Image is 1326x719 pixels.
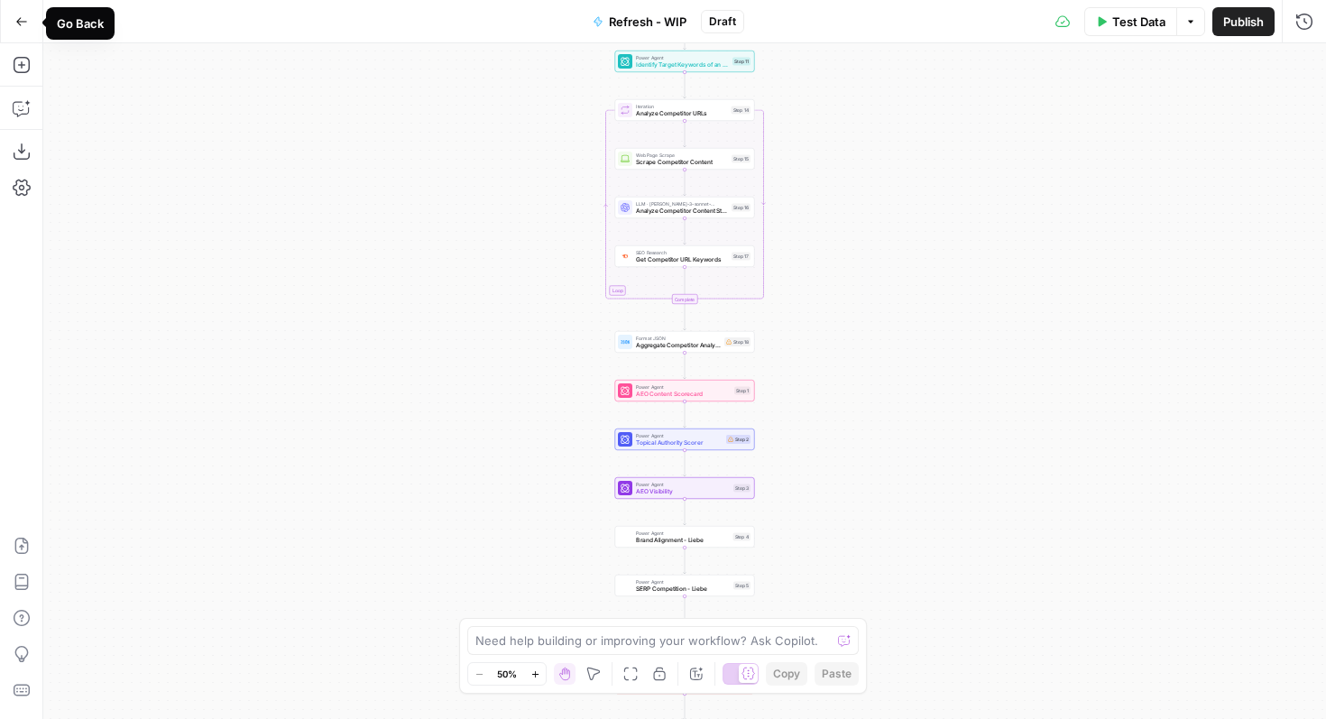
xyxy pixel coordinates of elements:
[636,432,723,439] span: Power Agent
[615,331,755,353] div: Format JSONAggregate Competitor AnalysisStep 18
[732,58,750,66] div: Step 11
[636,481,730,488] span: Power Agent
[733,582,750,590] div: Step 5
[684,548,686,574] g: Edge from step_4 to step_5
[773,666,800,682] span: Copy
[636,207,728,216] span: Analyze Competitor Content Structure
[615,429,755,450] div: Power AgentTopical Authority ScorerStep 2
[636,103,728,110] span: Iteration
[636,158,728,167] span: Scrape Competitor Content
[684,72,686,98] g: Edge from step_11 to step_14
[822,666,852,682] span: Paste
[636,578,730,585] span: Power Agent
[734,387,750,395] div: Step 1
[684,170,686,196] g: Edge from step_15 to step_16
[724,337,750,346] div: Step 18
[709,14,736,30] span: Draft
[733,484,750,493] div: Step 3
[615,575,755,596] div: Power AgentSERP Competition - LiebeStep 5
[636,60,729,69] span: Identify Target Keywords of an Article
[732,106,751,115] div: Step 14
[766,662,807,686] button: Copy
[636,487,730,496] span: AEO Visibility
[636,536,730,545] span: Brand Alignment - Liebe
[726,435,750,444] div: Step 2
[684,450,686,476] g: Edge from step_2 to step_3
[615,99,755,121] div: LoopIterationAnalyze Competitor URLsStep 14
[732,155,750,163] div: Step 15
[621,253,630,261] img: ey5lt04xp3nqzrimtu8q5fsyor3u
[732,204,750,212] div: Step 16
[615,294,755,304] div: Complete
[615,148,755,170] div: Web Page ScrapeScrape Competitor ContentStep 15
[636,383,731,391] span: Power Agent
[1112,13,1165,31] span: Test Data
[684,499,686,525] g: Edge from step_3 to step_4
[636,438,723,447] span: Topical Authority Scorer
[57,14,104,32] div: Go Back
[636,585,730,594] span: SERP Competition - Liebe
[582,7,697,36] button: Refresh - WIP
[636,54,729,61] span: Power Agent
[636,109,728,118] span: Analyze Competitor URLs
[636,390,731,399] span: AEO Content Scorecard
[636,255,728,264] span: Get Competitor URL Keywords
[684,304,686,330] g: Edge from step_14-iteration-end to step_18
[672,294,698,304] div: Complete
[615,477,755,499] div: Power AgentAEO VisibilityStep 3
[733,533,751,541] div: Step 4
[615,51,755,72] div: Power AgentIdentify Target Keywords of an ArticleStep 11
[684,218,686,244] g: Edge from step_16 to step_17
[497,667,517,681] span: 50%
[636,200,728,207] span: LLM · [PERSON_NAME]-3-sonnet-20240229
[615,197,755,218] div: LLM · [PERSON_NAME]-3-sonnet-20240229Analyze Competitor Content StructureStep 16
[636,249,728,256] span: SEO Research
[684,353,686,379] g: Edge from step_18 to step_1
[636,341,721,350] span: Aggregate Competitor Analysis
[636,335,721,342] span: Format JSON
[684,121,686,147] g: Edge from step_14 to step_15
[1084,7,1176,36] button: Test Data
[732,253,750,261] div: Step 17
[684,596,686,622] g: Edge from step_5 to step_12
[636,530,730,537] span: Power Agent
[636,152,728,159] span: Web Page Scrape
[684,23,686,50] g: Edge from start to step_11
[615,526,755,548] div: Power AgentBrand Alignment - LiebeStep 4
[684,401,686,428] g: Edge from step_1 to step_2
[1212,7,1275,36] button: Publish
[815,662,859,686] button: Paste
[609,13,686,31] span: Refresh - WIP
[1223,13,1264,31] span: Publish
[615,380,755,401] div: Power AgentAEO Content ScorecardStep 1
[615,245,755,267] div: SEO ResearchGet Competitor URL KeywordsStep 17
